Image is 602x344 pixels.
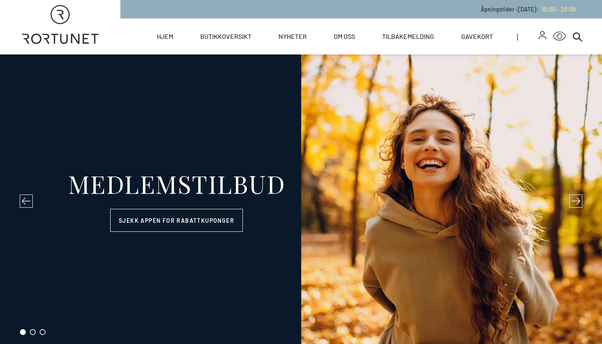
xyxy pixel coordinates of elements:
[539,6,576,13] a: 10:00 - 20:00
[157,18,173,54] a: Hjem
[382,18,434,54] a: Tilbakemelding
[200,18,251,54] a: Butikkoversikt
[553,30,566,43] button: Open Accessibility Menu
[334,18,355,54] a: Om oss
[542,6,576,13] span: 10:00 - 20:00
[481,5,576,14] p: Åpningstider - [DATE] :
[278,18,307,54] a: Nyheter
[517,18,539,54] span: |
[461,18,493,54] a: Gavekort
[110,209,243,232] a: Sjekk appen for rabattkuponger
[68,171,285,196] div: MEDLEMSTILBUD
